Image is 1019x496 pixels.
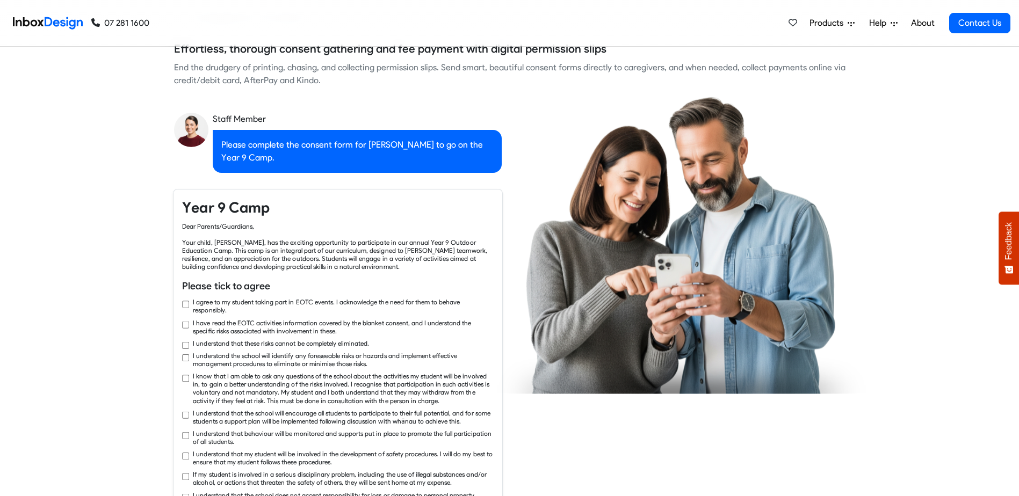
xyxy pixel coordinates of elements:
[91,17,149,30] a: 07 281 1600
[1004,222,1014,260] span: Feedback
[193,372,493,404] label: I know that I am able to ask any questions of the school about the activities my student will be ...
[193,339,369,347] label: I understand that these risks cannot be completely eliminated.
[949,13,1010,33] a: Contact Us
[193,298,493,314] label: I agree to my student taking part in EOTC events. I acknowledge the need for them to behave respo...
[193,470,493,486] label: If my student is involved in a serious disciplinary problem, including the use of illegal substan...
[497,96,865,393] img: parents_using_phone.png
[193,352,493,368] label: I understand the school will identify any foreseeable risks or hazards and implement effective ma...
[810,17,848,30] span: Products
[213,113,502,126] div: Staff Member
[182,279,494,294] h6: Please tick to agree
[174,41,606,57] h5: Effortless, thorough consent gathering and fee payment with digital permission slips
[869,17,891,30] span: Help
[193,429,493,445] label: I understand that behaviour will be monitored and supports put in place to promote the full parti...
[865,12,902,34] a: Help
[999,211,1019,285] button: Feedback - Show survey
[193,409,493,425] label: I understand that the school will encourage all students to participate to their full potential, ...
[182,222,494,271] div: Dear Parents/Guardians, Your child, [PERSON_NAME], has the exciting opportunity to participate in...
[193,450,493,466] label: I understand that my student will be involved in the development of safety procedures. I will do ...
[182,198,494,218] h4: Year 9 Camp
[193,318,493,334] label: I have read the EOTC activities information covered by the blanket consent, and I understand the ...
[174,61,845,87] div: End the drudgery of printing, chasing, and collecting permission slips. Send smart, beautiful con...
[805,12,859,34] a: Products
[213,130,502,173] div: Please complete the consent form for [PERSON_NAME] to go on the Year 9 Camp.
[174,113,208,147] img: staff_avatar.png
[908,12,937,34] a: About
